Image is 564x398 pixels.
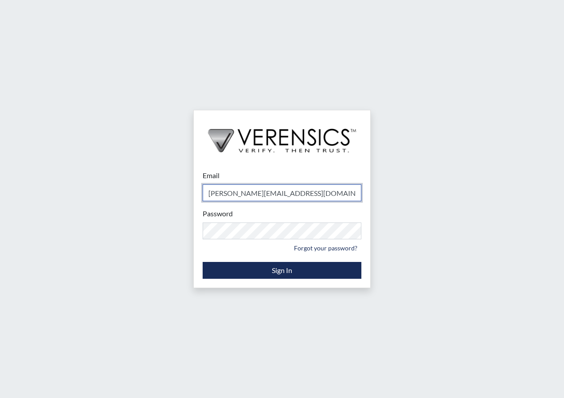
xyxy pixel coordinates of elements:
label: Password [203,208,233,219]
img: logo-wide-black.2aad4157.png [194,110,370,162]
label: Email [203,170,219,181]
input: Email [203,184,361,201]
button: Sign In [203,262,361,279]
a: Forgot your password? [290,241,361,255]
